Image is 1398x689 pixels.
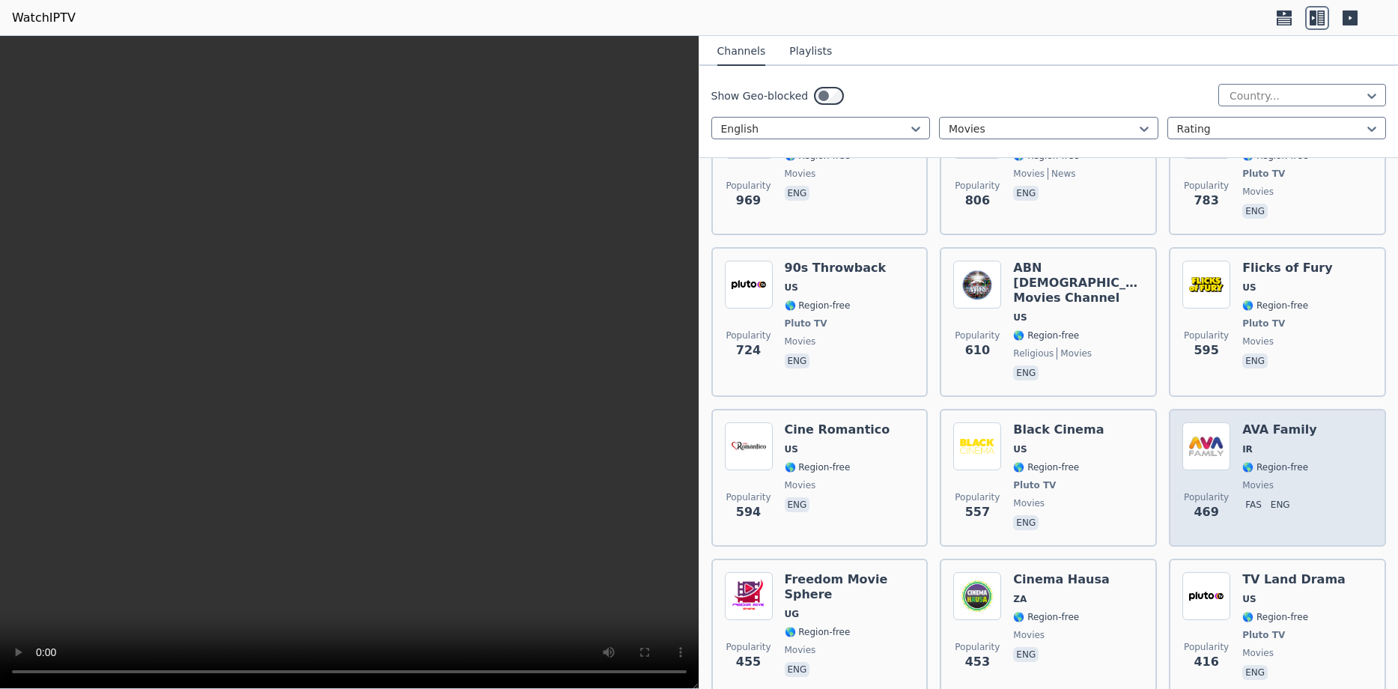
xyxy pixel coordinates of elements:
[785,497,810,512] p: eng
[785,318,827,330] span: Pluto TV
[785,422,890,437] h6: Cine Romantico
[736,653,761,671] span: 455
[1242,353,1268,368] p: eng
[965,653,990,671] span: 453
[965,503,990,521] span: 557
[955,641,1000,653] span: Popularity
[785,336,816,347] span: movies
[955,491,1000,503] span: Popularity
[726,641,771,653] span: Popularity
[726,180,771,192] span: Popularity
[1184,491,1229,503] span: Popularity
[1242,168,1285,180] span: Pluto TV
[1182,572,1230,620] img: TV Land Drama
[955,180,1000,192] span: Popularity
[1013,611,1079,623] span: 🌎 Region-free
[953,261,1001,309] img: ABN Bible Movies Channel
[12,9,76,27] a: WatchIPTV
[1013,365,1039,380] p: eng
[1242,461,1308,473] span: 🌎 Region-free
[785,608,800,620] span: UG
[785,300,851,312] span: 🌎 Region-free
[785,461,851,473] span: 🌎 Region-free
[953,422,1001,470] img: Black Cinema
[1242,300,1308,312] span: 🌎 Region-free
[1013,647,1039,662] p: eng
[1013,572,1109,587] h6: Cinema Hausa
[1242,422,1316,437] h6: AVA Family
[736,503,761,521] span: 594
[1184,180,1229,192] span: Popularity
[1194,503,1218,521] span: 469
[785,168,816,180] span: movies
[717,37,766,66] button: Channels
[1013,330,1079,342] span: 🌎 Region-free
[953,572,1001,620] img: Cinema Hausa
[1184,641,1229,653] span: Popularity
[736,192,761,210] span: 969
[1242,443,1253,455] span: IR
[1242,336,1274,347] span: movies
[1242,204,1268,219] p: eng
[1242,261,1332,276] h6: Flicks of Fury
[1013,629,1045,641] span: movies
[1013,261,1143,306] h6: ABN [DEMOGRAPHIC_DATA] Movies Channel
[1242,665,1268,680] p: eng
[1013,186,1039,201] p: eng
[789,37,832,66] button: Playlists
[711,88,809,103] label: Show Geo-blocked
[785,479,816,491] span: movies
[1242,318,1285,330] span: Pluto TV
[1013,347,1054,359] span: religious
[1013,422,1104,437] h6: Black Cinema
[1194,653,1218,671] span: 416
[1013,168,1045,180] span: movies
[1013,497,1045,509] span: movies
[726,330,771,342] span: Popularity
[1057,347,1092,359] span: movies
[1242,647,1274,659] span: movies
[1242,611,1308,623] span: 🌎 Region-free
[1242,479,1274,491] span: movies
[1242,497,1265,512] p: fas
[736,342,761,359] span: 724
[785,282,798,294] span: US
[1242,572,1346,587] h6: TV Land Drama
[725,261,773,309] img: 90s Throwback
[785,261,887,276] h6: 90s Throwback
[785,572,915,602] h6: Freedom Movie Sphere
[965,342,990,359] span: 610
[1048,168,1075,180] span: news
[1242,629,1285,641] span: Pluto TV
[725,422,773,470] img: Cine Romantico
[725,572,773,620] img: Freedom Movie Sphere
[1013,443,1027,455] span: US
[1013,593,1027,605] span: ZA
[726,491,771,503] span: Popularity
[1194,342,1218,359] span: 595
[965,192,990,210] span: 806
[785,644,816,656] span: movies
[1184,330,1229,342] span: Popularity
[1242,282,1256,294] span: US
[1268,497,1293,512] p: eng
[785,186,810,201] p: eng
[785,662,810,677] p: eng
[1013,461,1079,473] span: 🌎 Region-free
[1242,186,1274,198] span: movies
[1242,593,1256,605] span: US
[1013,515,1039,530] p: eng
[785,353,810,368] p: eng
[1013,479,1056,491] span: Pluto TV
[1182,422,1230,470] img: AVA Family
[955,330,1000,342] span: Popularity
[1194,192,1218,210] span: 783
[785,626,851,638] span: 🌎 Region-free
[1013,312,1027,324] span: US
[785,443,798,455] span: US
[1182,261,1230,309] img: Flicks of Fury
